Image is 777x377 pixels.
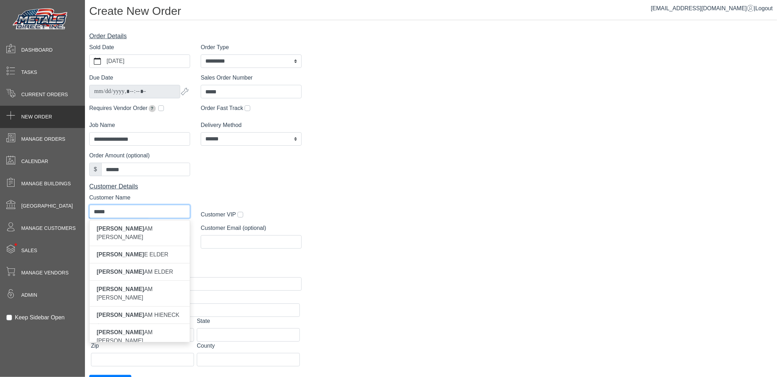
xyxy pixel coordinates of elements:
[201,74,253,82] label: Sales Order Number
[97,226,144,232] span: [PERSON_NAME]
[21,46,53,54] span: Dashboard
[90,55,105,68] button: calendar
[197,317,210,325] label: State
[15,313,65,322] label: Keep Sidebar Open
[755,5,773,11] span: Logout
[201,43,229,52] label: Order Type
[97,329,153,344] span: AM [PERSON_NAME]
[97,226,153,240] span: AM [PERSON_NAME]
[651,5,754,11] a: [EMAIL_ADDRESS][DOMAIN_NAME]
[89,254,302,264] div: Site Address
[89,193,130,202] label: Customer Name
[91,342,99,350] label: Zip
[21,135,65,143] span: Manage Orders
[201,121,242,129] label: Delivery Method
[89,31,302,41] div: Order Details
[89,43,114,52] label: Sold Date
[89,74,113,82] label: Due Date
[89,163,102,176] div: $
[11,6,71,33] img: Metals Direct Inc Logo
[21,202,73,210] span: [GEOGRAPHIC_DATA]
[21,269,69,277] span: Manage Vendors
[89,151,150,160] label: Order Amount (optional)
[21,91,68,98] span: Current Orders
[97,251,168,257] span: E ELDER
[21,247,37,254] span: Sales
[89,121,115,129] label: Job Name
[7,233,25,256] span: •
[89,104,157,112] label: Requires Vendor Order
[97,251,144,257] span: [PERSON_NAME]
[21,113,52,121] span: New Order
[97,329,144,335] span: [PERSON_NAME]
[21,69,37,76] span: Tasks
[651,4,773,13] div: |
[21,225,76,232] span: Manage Customers
[97,286,153,301] span: AM [PERSON_NAME]
[21,180,71,187] span: Manage Buildings
[21,158,48,165] span: Calendar
[97,312,179,318] span: AM HIENECK
[201,104,243,112] label: Order Fast Track
[197,342,215,350] label: County
[21,291,37,299] span: Admin
[149,105,156,112] span: Extends due date by 2 weeks for pickup orders
[201,224,266,232] label: Customer Email (optional)
[97,312,144,318] span: [PERSON_NAME]
[94,58,101,65] svg: calendar
[97,286,144,292] span: [PERSON_NAME]
[97,269,173,275] span: AM ELDER
[105,55,190,68] label: [DATE]
[201,210,236,219] label: Customer VIP
[89,182,302,191] div: Customer Details
[89,4,777,20] h1: Create New Order
[97,269,144,275] span: [PERSON_NAME]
